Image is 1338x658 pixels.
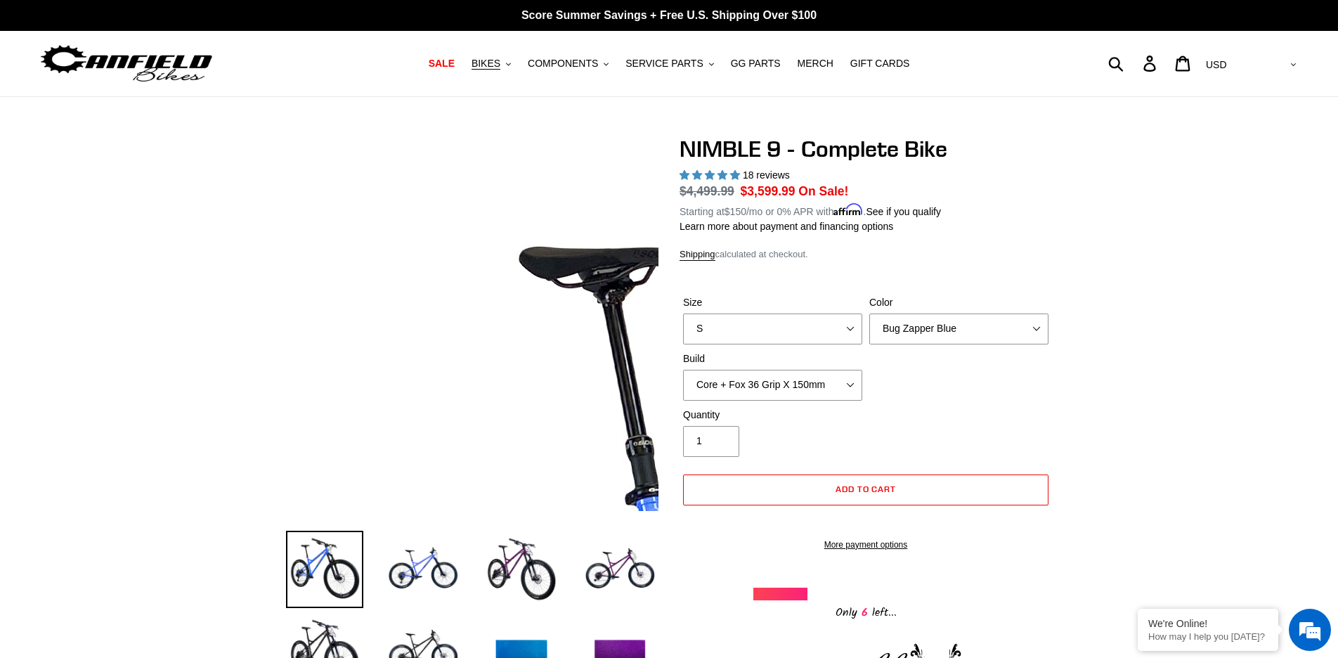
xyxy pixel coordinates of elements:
[465,54,518,73] button: BIKES
[798,182,848,200] span: On Sale!
[680,201,941,219] p: Starting at /mo or 0% APR with .
[39,41,214,86] img: Canfield Bikes
[850,58,910,70] span: GIFT CARDS
[866,206,941,217] a: See if you qualify - Learn more about Affirm Financing (opens in modal)
[725,206,746,217] span: $150
[753,600,978,622] div: Only left...
[680,169,743,181] span: 4.89 stars
[743,169,790,181] span: 18 reviews
[731,58,781,70] span: GG PARTS
[836,484,897,494] span: Add to cart
[833,204,863,216] span: Affirm
[741,184,795,198] span: $3,599.99
[680,184,734,198] s: $4,499.99
[384,531,462,608] img: Load image into Gallery viewer, NIMBLE 9 - Complete Bike
[286,531,363,608] img: Load image into Gallery viewer, NIMBLE 9 - Complete Bike
[857,604,872,621] span: 6
[680,136,1052,162] h1: NIMBLE 9 - Complete Bike
[724,54,788,73] a: GG PARTS
[581,531,658,608] img: Load image into Gallery viewer, NIMBLE 9 - Complete Bike
[1116,48,1152,79] input: Search
[521,54,616,73] button: COMPONENTS
[472,58,500,70] span: BIKES
[422,54,462,73] a: SALE
[843,54,917,73] a: GIFT CARDS
[798,58,833,70] span: MERCH
[869,295,1048,310] label: Color
[1148,618,1268,629] div: We're Online!
[483,531,560,608] img: Load image into Gallery viewer, NIMBLE 9 - Complete Bike
[1148,631,1268,642] p: How may I help you today?
[680,247,1052,262] div: calculated at checkout.
[618,54,720,73] button: SERVICE PARTS
[683,351,862,366] label: Build
[683,538,1048,551] a: More payment options
[683,475,1048,505] button: Add to cart
[680,249,715,261] a: Shipping
[680,221,893,232] a: Learn more about payment and financing options
[429,58,455,70] span: SALE
[791,54,840,73] a: MERCH
[683,408,862,422] label: Quantity
[528,58,598,70] span: COMPONENTS
[625,58,703,70] span: SERVICE PARTS
[683,295,862,310] label: Size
